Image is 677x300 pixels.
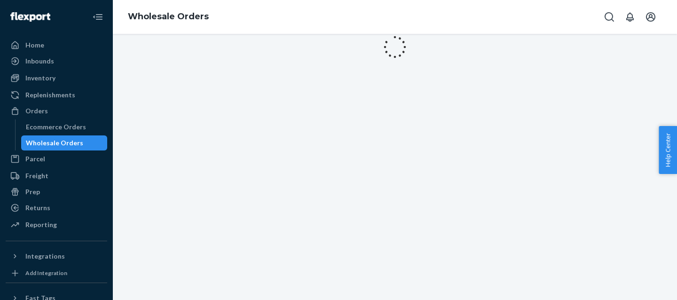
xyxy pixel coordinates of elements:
[6,103,107,118] a: Orders
[25,252,65,261] div: Integrations
[6,87,107,103] a: Replenishments
[6,71,107,86] a: Inventory
[26,122,86,132] div: Ecommerce Orders
[25,56,54,66] div: Inbounds
[25,90,75,100] div: Replenishments
[25,187,40,197] div: Prep
[25,220,57,229] div: Reporting
[25,73,55,83] div: Inventory
[6,217,107,232] a: Reporting
[6,151,107,166] a: Parcel
[25,269,67,277] div: Add Integration
[6,38,107,53] a: Home
[26,138,83,148] div: Wholesale Orders
[25,171,48,181] div: Freight
[659,126,677,174] button: Help Center
[6,54,107,69] a: Inbounds
[6,200,107,215] a: Returns
[25,154,45,164] div: Parcel
[25,106,48,116] div: Orders
[6,184,107,199] a: Prep
[120,3,216,31] ol: breadcrumbs
[600,8,619,26] button: Open Search Box
[21,119,108,134] a: Ecommerce Orders
[641,8,660,26] button: Open account menu
[6,249,107,264] button: Integrations
[621,8,639,26] button: Open notifications
[88,8,107,26] button: Close Navigation
[25,203,50,213] div: Returns
[6,168,107,183] a: Freight
[21,135,108,150] a: Wholesale Orders
[25,40,44,50] div: Home
[10,12,50,22] img: Flexport logo
[6,268,107,279] a: Add Integration
[128,11,209,22] a: Wholesale Orders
